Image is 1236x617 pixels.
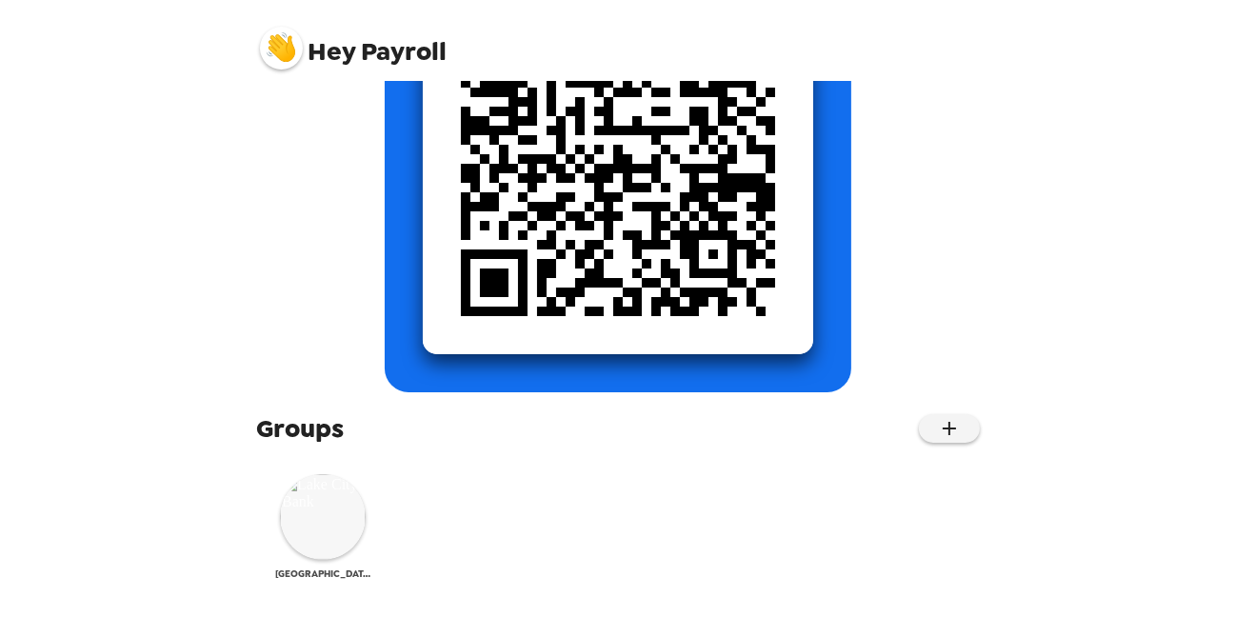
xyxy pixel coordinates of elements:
[280,474,366,560] img: Lake City Bank
[260,27,303,70] img: profile pic
[260,17,447,65] span: Payroll
[256,411,344,446] span: Groups
[275,567,370,580] span: [GEOGRAPHIC_DATA]
[308,34,355,69] span: Hey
